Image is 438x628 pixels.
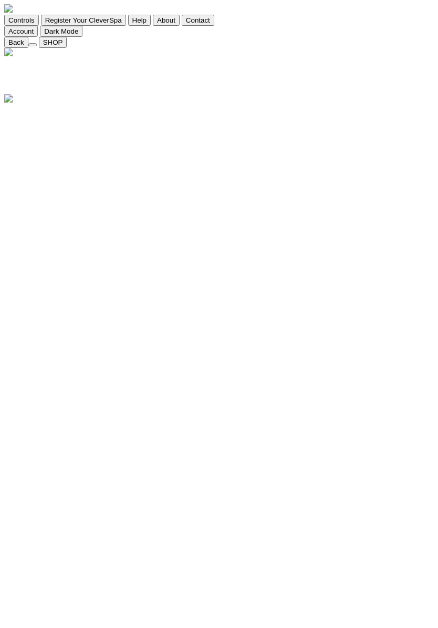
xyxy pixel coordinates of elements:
span: Contact [186,16,210,24]
img: cleverlink.png [4,4,13,13]
button: person Account [4,26,38,37]
span: Dark Mode [44,27,78,35]
button: Help arrow down [128,15,151,26]
button: Contact [182,15,214,26]
span: Help [132,16,147,24]
span: Account [8,27,34,35]
span: About [157,16,175,24]
span: Back [8,38,24,46]
span: Register Your CleverSpa [45,16,122,24]
button: basketSHOP [39,37,67,48]
img: footer.png [4,94,13,103]
button: About [153,15,180,26]
button: Register Your CleverSpa [41,15,126,26]
button: arrow backBack [4,37,28,48]
span: SHOP [43,38,63,46]
button: contrastDark Mode [40,26,82,37]
button: Controls [4,15,39,26]
img: logo.png [4,48,13,56]
span: Controls [8,16,35,24]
